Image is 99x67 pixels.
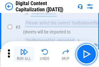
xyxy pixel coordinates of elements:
[81,49,92,59] img: Main button
[16,24,20,30] span: # 3
[78,4,83,9] img: Support
[41,48,49,56] img: Undo
[40,57,50,61] div: Undo
[25,37,75,45] div: TrailBalanceFlat - imported
[34,46,55,62] button: Undo
[14,46,34,62] button: Run All
[16,0,75,13] div: Digital Content Capitalization ([DATE])
[20,48,28,56] img: Run All
[55,46,76,62] button: Skip
[86,3,94,10] img: Settings menu
[17,57,31,61] div: Run All
[62,57,70,61] div: Skip
[5,3,13,10] img: Back
[31,9,57,17] div: Import Sheet
[62,48,69,56] img: Skip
